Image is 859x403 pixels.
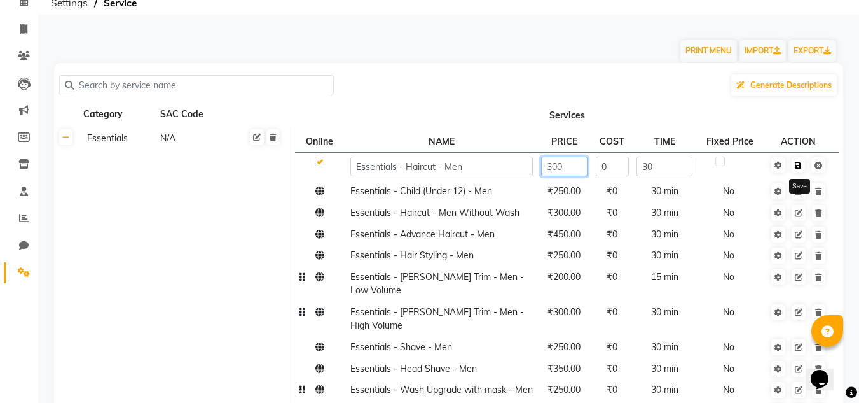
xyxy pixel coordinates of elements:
[350,363,477,374] span: Essentials - Head Shave - Men
[295,131,346,152] th: Online
[731,74,837,96] button: Generate Descriptions
[739,40,786,62] a: IMPORT
[591,131,633,152] th: COST
[82,106,154,122] div: Category
[651,250,678,261] span: 30 min
[651,229,678,240] span: 30 min
[159,106,231,122] div: SAC Code
[633,131,696,152] th: TIME
[350,384,533,395] span: Essentials - Wash Upgrade with mask - Men
[346,131,537,152] th: NAME
[723,250,734,261] span: No
[607,185,617,197] span: ₹0
[723,363,734,374] span: No
[750,80,832,90] span: Generate Descriptions
[547,185,581,197] span: ₹250.00
[651,271,678,283] span: 15 min
[547,363,581,374] span: ₹350.00
[607,341,617,353] span: ₹0
[607,271,617,283] span: ₹0
[350,250,474,261] span: Essentials - Hair Styling - Men
[789,179,810,194] div: Save
[723,384,734,395] span: No
[350,306,524,331] span: Essentials - [PERSON_NAME] Trim - Men - High Volume
[680,40,737,62] button: PRINT MENU
[350,341,452,353] span: Essentials - Shave - Men
[547,271,581,283] span: ₹200.00
[607,363,617,374] span: ₹0
[696,131,766,152] th: Fixed Price
[651,384,678,395] span: 30 min
[291,103,843,127] th: Services
[74,76,328,95] input: Search by service name
[607,250,617,261] span: ₹0
[350,207,519,218] span: Essentials - Haircut - Men Without Wash
[723,341,734,353] span: No
[607,207,617,218] span: ₹0
[537,131,591,152] th: PRICE
[651,306,678,318] span: 30 min
[723,306,734,318] span: No
[766,131,831,152] th: ACTION
[723,185,734,197] span: No
[547,341,581,353] span: ₹250.00
[350,229,495,240] span: Essentials - Advance Haircut - Men
[723,271,734,283] span: No
[547,384,581,395] span: ₹250.00
[547,229,581,240] span: ₹450.00
[723,207,734,218] span: No
[723,229,734,240] span: No
[350,271,524,296] span: Essentials - [PERSON_NAME] Trim - Men - Low Volume
[806,352,846,390] iframe: chat widget
[607,229,617,240] span: ₹0
[350,185,492,197] span: Essentials - Child (Under 12) - Men
[607,306,617,318] span: ₹0
[788,40,836,62] a: EXPORT
[651,363,678,374] span: 30 min
[82,131,153,146] div: Essentials
[651,185,678,197] span: 30 min
[159,131,230,146] div: N/A
[607,384,617,395] span: ₹0
[547,306,581,318] span: ₹300.00
[547,250,581,261] span: ₹250.00
[651,341,678,353] span: 30 min
[547,207,581,218] span: ₹300.00
[651,207,678,218] span: 30 min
